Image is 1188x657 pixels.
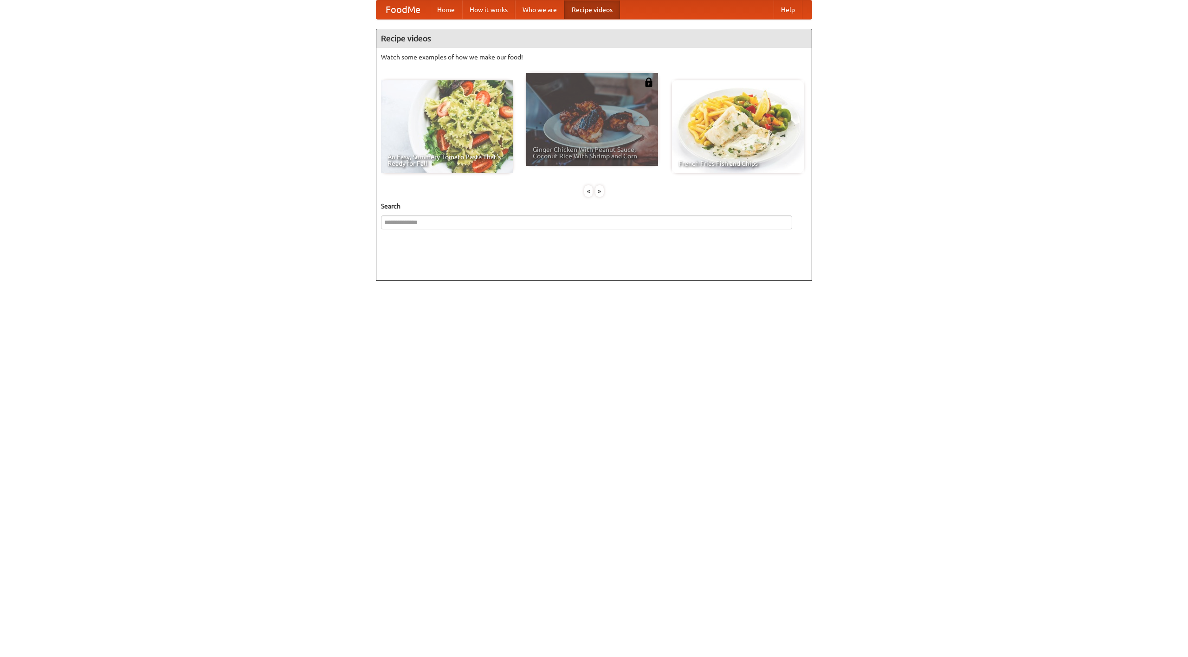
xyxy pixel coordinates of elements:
[678,160,797,167] span: French Fries Fish and Chips
[774,0,802,19] a: Help
[381,80,513,173] a: An Easy, Summery Tomato Pasta That's Ready for Fall
[584,185,593,197] div: «
[564,0,620,19] a: Recipe videos
[595,185,604,197] div: »
[387,154,506,167] span: An Easy, Summery Tomato Pasta That's Ready for Fall
[672,80,804,173] a: French Fries Fish and Chips
[381,52,807,62] p: Watch some examples of how we make our food!
[644,78,653,87] img: 483408.png
[381,202,807,211] h5: Search
[376,0,430,19] a: FoodMe
[376,29,812,48] h4: Recipe videos
[430,0,462,19] a: Home
[515,0,564,19] a: Who we are
[462,0,515,19] a: How it works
